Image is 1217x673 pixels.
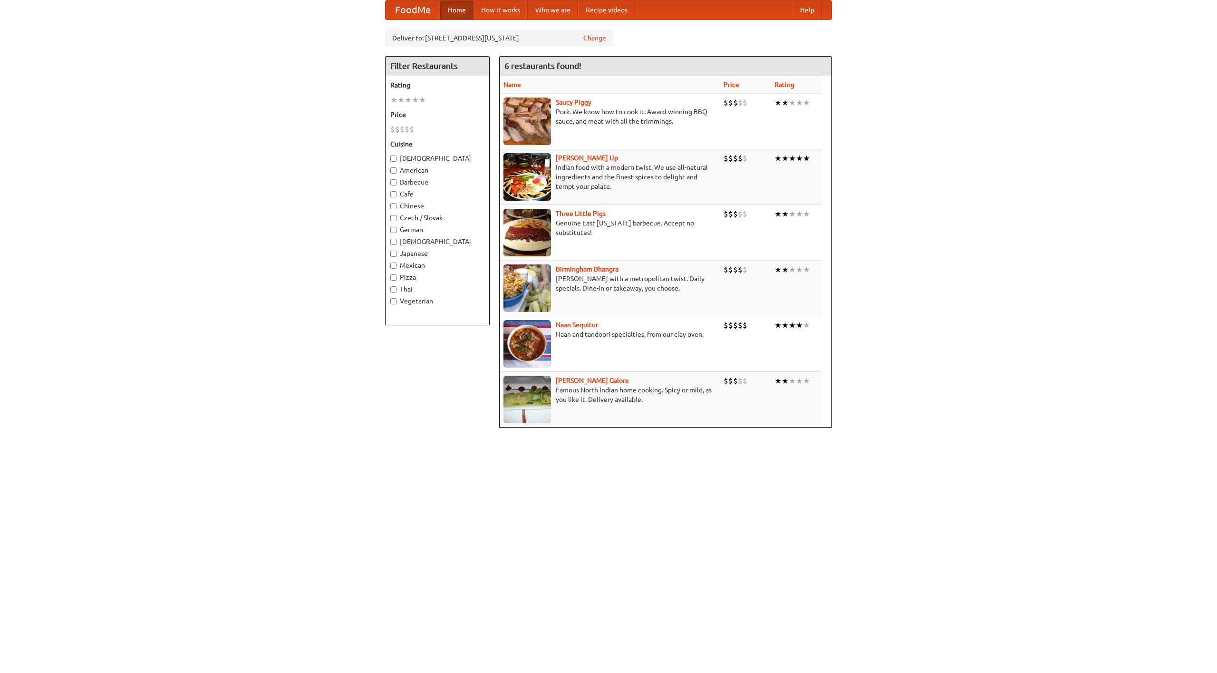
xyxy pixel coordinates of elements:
[390,296,484,306] label: Vegetarian
[724,81,739,88] a: Price
[390,154,484,163] label: [DEMOGRAPHIC_DATA]
[796,264,803,275] li: ★
[738,320,743,331] li: $
[503,376,551,423] img: currygalore.jpg
[724,264,728,275] li: $
[395,124,400,135] li: $
[774,153,782,164] li: ★
[503,81,521,88] a: Name
[390,249,484,258] label: Japanese
[390,215,396,221] input: Czech / Slovak
[386,0,440,20] a: FoodMe
[728,320,733,331] li: $
[503,209,551,256] img: littlepigs.jpg
[782,320,789,331] li: ★
[789,98,796,108] li: ★
[728,264,733,275] li: $
[724,209,728,219] li: $
[743,264,747,275] li: $
[504,61,581,70] ng-pluralize: 6 restaurants found!
[386,57,489,76] h4: Filter Restaurants
[782,153,789,164] li: ★
[728,98,733,108] li: $
[803,98,810,108] li: ★
[503,385,716,404] p: Famous North Indian home cooking. Spicy or mild, as you like it. Delivery available.
[789,209,796,219] li: ★
[405,124,409,135] li: $
[390,156,396,162] input: [DEMOGRAPHIC_DATA]
[390,179,396,185] input: Barbecue
[796,376,803,386] li: ★
[385,29,613,47] div: Deliver to: [STREET_ADDRESS][US_STATE]
[503,98,551,145] img: saucy.jpg
[390,298,396,304] input: Vegetarian
[390,177,484,187] label: Barbecue
[503,264,551,312] img: bhangra.jpg
[390,167,396,174] input: American
[789,264,796,275] li: ★
[390,261,484,270] label: Mexican
[796,209,803,219] li: ★
[390,139,484,149] h5: Cuisine
[774,98,782,108] li: ★
[390,201,484,211] label: Chinese
[419,95,426,105] li: ★
[782,264,789,275] li: ★
[733,209,738,219] li: $
[390,263,396,269] input: Mexican
[390,110,484,119] h5: Price
[503,274,716,293] p: [PERSON_NAME] with a metropolitan twist. Daily specials. Dine-in or takeaway, you choose.
[390,203,396,209] input: Chinese
[397,95,405,105] li: ★
[390,227,396,233] input: German
[803,153,810,164] li: ★
[503,218,716,237] p: Genuine East [US_STATE] barbecue. Accept no substitutes!
[473,0,528,20] a: How it works
[390,284,484,294] label: Thai
[782,98,789,108] li: ★
[556,377,629,384] a: [PERSON_NAME] Galore
[743,320,747,331] li: $
[503,153,551,201] img: curryup.jpg
[556,154,618,162] a: [PERSON_NAME] Up
[390,80,484,90] h5: Rating
[556,265,618,273] a: Birmingham Bhangra
[556,98,591,106] b: Saucy Piggy
[390,225,484,234] label: German
[782,376,789,386] li: ★
[796,98,803,108] li: ★
[503,330,716,339] p: Naan and tandoori specialties, from our clay oven.
[733,98,738,108] li: $
[724,153,728,164] li: $
[733,376,738,386] li: $
[390,213,484,223] label: Czech / Slovak
[390,95,397,105] li: ★
[528,0,578,20] a: Who we are
[803,376,810,386] li: ★
[789,320,796,331] li: ★
[728,153,733,164] li: $
[774,376,782,386] li: ★
[789,376,796,386] li: ★
[556,321,598,329] a: Naan Sequitur
[743,376,747,386] li: $
[792,0,822,20] a: Help
[390,191,396,197] input: Cafe
[405,95,412,105] li: ★
[733,320,738,331] li: $
[556,210,606,217] a: Three Little Pigs
[738,264,743,275] li: $
[412,95,419,105] li: ★
[724,98,728,108] li: $
[390,189,484,199] label: Cafe
[728,209,733,219] li: $
[803,264,810,275] li: ★
[409,124,414,135] li: $
[390,237,484,246] label: [DEMOGRAPHIC_DATA]
[578,0,635,20] a: Recipe videos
